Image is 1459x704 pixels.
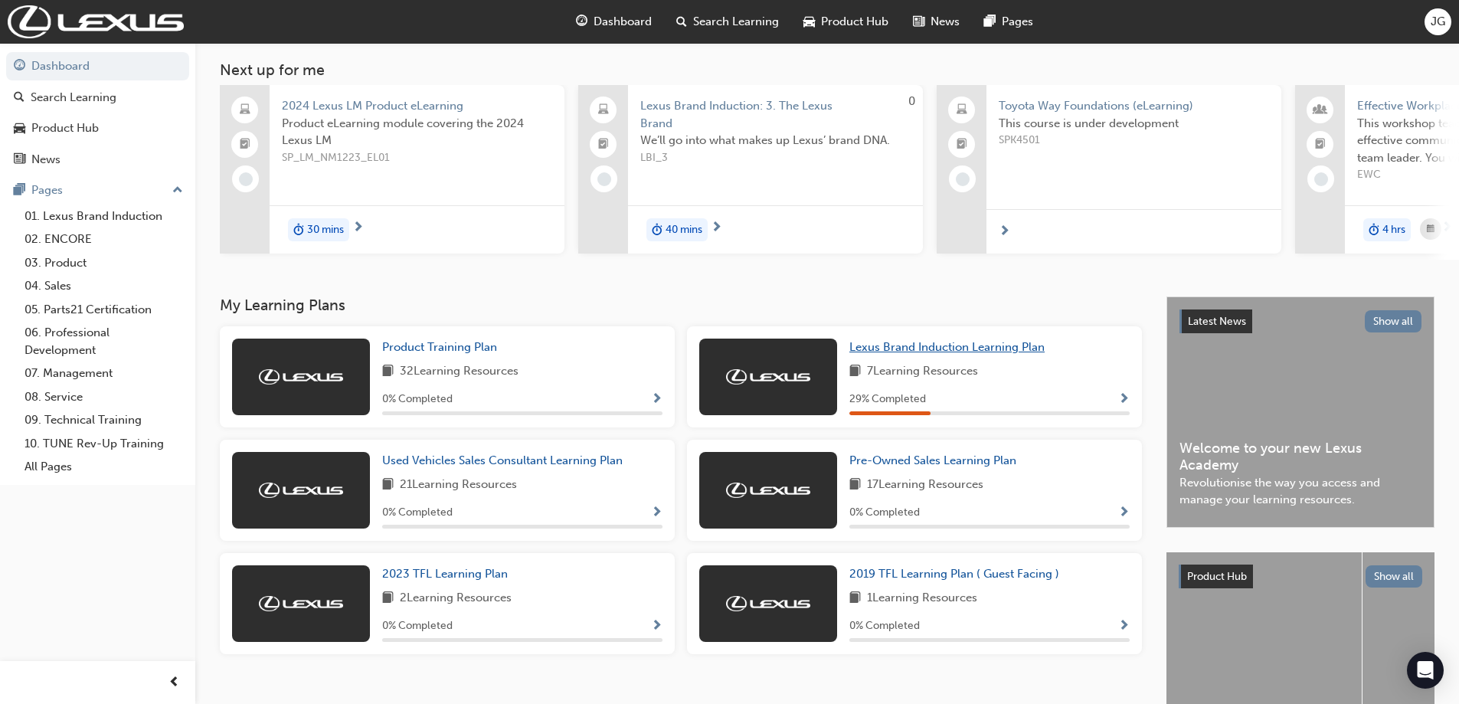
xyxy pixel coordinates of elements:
span: Used Vehicles Sales Consultant Learning Plan [382,454,623,467]
a: 08. Service [18,385,189,409]
div: Search Learning [31,89,116,106]
span: search-icon [676,12,687,31]
span: duration-icon [293,220,304,240]
span: booktick-icon [240,135,250,155]
a: Latest NewsShow allWelcome to your new Lexus AcademyRevolutionise the way you access and manage y... [1166,296,1434,528]
button: Show Progress [651,503,662,522]
span: learningRecordVerb_NONE-icon [239,172,253,186]
button: Show Progress [1118,390,1130,409]
span: 29 % Completed [849,391,926,408]
button: Show Progress [651,390,662,409]
span: book-icon [382,362,394,381]
span: laptop-icon [957,100,967,120]
a: 04. Sales [18,274,189,298]
a: 06. Professional Development [18,321,189,362]
span: 1 Learning Resources [867,589,977,608]
span: duration-icon [1369,220,1379,240]
span: Welcome to your new Lexus Academy [1179,440,1421,474]
span: Show Progress [1118,393,1130,407]
span: 30 mins [307,221,344,239]
span: booktick-icon [598,135,609,155]
a: Toyota Way Foundations (eLearning)This course is under developmentSPK4501 [937,85,1281,254]
h3: My Learning Plans [220,296,1142,314]
span: 0 % Completed [849,617,920,635]
span: Product Hub [1187,570,1247,583]
img: Trak [726,596,810,611]
span: Pages [1002,13,1033,31]
a: car-iconProduct Hub [791,6,901,38]
a: Lexus Brand Induction Learning Plan [849,339,1051,356]
a: 05. Parts21 Certification [18,298,189,322]
span: booktick-icon [957,135,967,155]
span: Latest News [1188,315,1246,328]
span: up-icon [172,181,183,201]
a: news-iconNews [901,6,972,38]
img: Trak [259,483,343,498]
div: Open Intercom Messenger [1407,652,1444,689]
span: learningRecordVerb_NONE-icon [956,172,970,186]
span: book-icon [382,589,394,608]
span: Product Hub [821,13,888,31]
a: 02. ENCORE [18,228,189,251]
a: Product HubShow all [1179,565,1422,589]
span: 32 Learning Resources [400,362,519,381]
span: laptop-icon [240,100,250,120]
span: 4 hrs [1382,221,1405,239]
span: Revolutionise the way you access and manage your learning resources. [1179,474,1421,509]
span: calendar-icon [1427,220,1434,239]
img: Trak [8,5,184,38]
span: next-icon [999,225,1010,239]
span: learningRecordVerb_NONE-icon [597,172,611,186]
span: 2 Learning Resources [400,589,512,608]
a: 07. Management [18,362,189,385]
img: Trak [259,369,343,385]
a: 0Lexus Brand Induction: 3. The Lexus BrandWe’ll go into what makes up Lexus’ brand DNA.LBI_3durat... [578,85,923,254]
span: book-icon [849,589,861,608]
img: Trak [726,369,810,385]
a: Latest NewsShow all [1179,309,1421,334]
button: Pages [6,176,189,205]
span: book-icon [382,476,394,495]
span: Show Progress [651,506,662,520]
span: JG [1431,13,1445,31]
span: Show Progress [1118,620,1130,634]
a: 09. Technical Training [18,408,189,432]
div: News [31,151,61,169]
span: next-icon [352,221,364,235]
a: Dashboard [6,52,189,80]
span: guage-icon [14,60,25,74]
a: Pre-Owned Sales Learning Plan [849,452,1022,470]
span: We’ll go into what makes up Lexus’ brand DNA. [640,132,911,149]
a: 03. Product [18,251,189,275]
span: 0 [908,94,915,108]
span: book-icon [849,362,861,381]
span: Product Training Plan [382,340,497,354]
span: Show Progress [651,620,662,634]
span: next-icon [711,221,722,235]
a: News [6,146,189,174]
span: 0 % Completed [849,504,920,522]
span: Toyota Way Foundations (eLearning) [999,97,1269,115]
span: prev-icon [168,673,180,693]
img: Trak [259,596,343,611]
button: Show Progress [1118,617,1130,636]
button: DashboardSearch LearningProduct HubNews [6,49,189,176]
span: Search Learning [693,13,779,31]
a: pages-iconPages [972,6,1045,38]
span: pages-icon [984,12,996,31]
span: duration-icon [652,220,662,240]
span: news-icon [14,153,25,167]
span: next-icon [1441,221,1453,235]
a: Product Training Plan [382,339,503,356]
a: guage-iconDashboard [564,6,664,38]
span: Lexus Brand Induction: 3. The Lexus Brand [640,97,911,132]
span: 0 % Completed [382,391,453,408]
img: Trak [726,483,810,498]
span: SP_LM_NM1223_EL01 [282,149,552,167]
span: LBI_3 [640,149,911,167]
span: SPK4501 [999,132,1269,149]
span: This course is under development [999,115,1269,133]
span: search-icon [14,91,25,105]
